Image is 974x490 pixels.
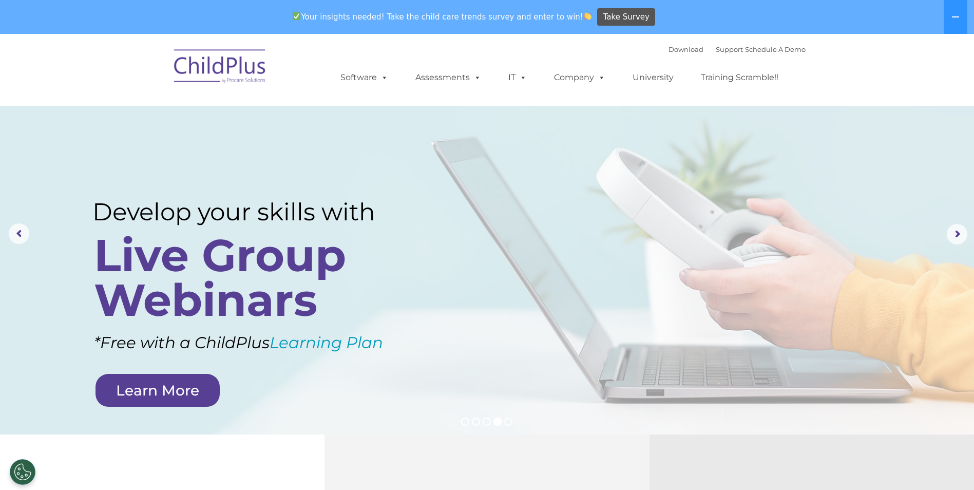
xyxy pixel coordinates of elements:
[330,67,398,88] a: Software
[405,67,491,88] a: Assessments
[669,45,703,53] a: Download
[584,12,591,20] img: 👏
[716,45,743,53] a: Support
[498,67,537,88] a: IT
[597,8,655,26] a: Take Survey
[92,197,414,227] rs-layer: Develop your skills with
[691,67,789,88] a: Training Scramble!!
[143,110,186,118] span: Phone number
[10,459,35,485] button: Cookies Settings
[94,328,438,357] rs-layer: *Free with a ChildPlus
[544,67,616,88] a: Company
[669,45,806,53] font: |
[289,7,596,27] span: Your insights needed! Take the child care trends survey and enter to win!
[745,45,806,53] a: Schedule A Demo
[622,67,684,88] a: University
[94,233,411,323] rs-layer: Live Group Webinars
[143,68,174,76] span: Last name
[603,8,650,26] span: Take Survey
[96,374,220,407] a: Learn More
[293,12,300,20] img: ✅
[270,333,383,352] a: Learning Plan
[169,42,272,93] img: ChildPlus by Procare Solutions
